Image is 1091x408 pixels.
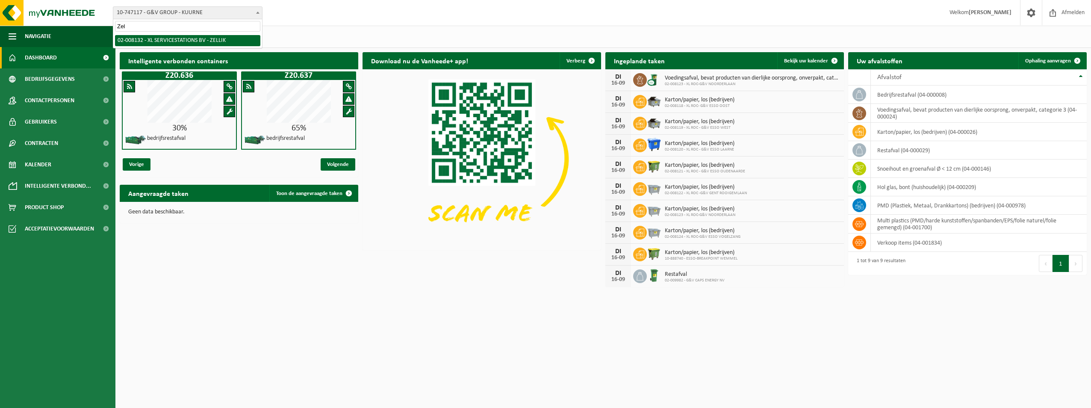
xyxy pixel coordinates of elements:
div: DI [610,183,627,189]
td: hol glas, bont (huishoudelijk) (04-000209) [871,178,1087,196]
span: Product Shop [25,197,64,218]
span: Karton/papier, los (bedrijven) [665,184,747,191]
h2: Download nu de Vanheede+ app! [363,52,477,69]
span: Karton/papier, los (bedrijven) [665,118,734,125]
span: Karton/papier, los (bedrijven) [665,206,735,213]
p: Geen data beschikbaar. [128,209,350,215]
div: 16-09 [610,277,627,283]
div: DI [610,117,627,124]
h1: Z20.636 [124,71,235,80]
div: 30% [123,124,236,133]
img: WB-1100-HPE-GN-51 [647,246,661,261]
span: Karton/papier, los (bedrijven) [665,249,737,256]
span: Afvalstof [877,74,902,81]
h4: bedrijfsrestafval [266,136,305,142]
td: verkoop items (04-001834) [871,234,1087,252]
button: Next [1069,255,1082,272]
span: Intelligente verbond... [25,175,91,197]
h2: Aangevraagde taken [120,185,197,201]
img: WB-2500-GAL-GY-04 [647,203,661,217]
td: bedrijfsrestafval (04-000008) [871,86,1087,104]
span: Bedrijfsgegevens [25,68,75,90]
span: 02-008119 - XL ROC - G&V ESSO WEST [665,125,734,130]
span: 02-008121 - XL ROC - G&V ESSO OUDENAARDE [665,169,745,174]
h2: Intelligente verbonden containers [120,52,358,69]
span: 02-008124 - XL ROC-G&V ESSO VOGELZANG [665,234,740,239]
h2: Uw afvalstoffen [848,52,911,69]
h2: Ingeplande taken [605,52,673,69]
a: Toon de aangevraagde taken [269,185,357,202]
img: WB-5000-GAL-GY-04 [647,115,661,130]
img: HK-XZ-20-GN-01 [244,135,265,145]
div: DI [610,226,627,233]
div: DI [610,95,627,102]
td: multi plastics (PMD/harde kunststoffen/spanbanden/EPS/folie naturel/folie gemengd) (04-001700) [871,215,1087,234]
div: 16-09 [610,146,627,152]
div: 65% [242,124,355,133]
div: 16-09 [610,211,627,217]
td: PMD (Plastiek, Metaal, Drankkartons) (bedrijven) (04-000978) [871,196,1087,215]
img: WB-2500-GAL-GY-04 [647,225,661,239]
button: Previous [1039,255,1053,272]
span: Gebruikers [25,111,57,133]
span: 02-008122 - XL ROC -G&V GENT ROOIGEMLAAN [665,191,747,196]
div: 16-09 [610,189,627,195]
h4: bedrijfsrestafval [147,136,186,142]
span: 02-009982 - G&V CAPS ENERGY NV [665,278,725,283]
span: Voedingsafval, bevat producten van dierlijke oorsprong, onverpakt, categorie 3 [665,75,840,82]
h1: Z20.637 [243,71,354,80]
span: 10-747117 - G&V GROUP - KUURNE [113,7,262,19]
span: Karton/papier, los (bedrijven) [665,162,745,169]
div: DI [610,161,627,168]
div: 16-09 [610,102,627,108]
span: Acceptatievoorwaarden [25,218,94,239]
strong: [PERSON_NAME] [969,9,1011,16]
span: Dashboard [25,47,57,68]
span: Volgende [321,158,355,171]
span: Toon de aangevraagde taken [276,191,342,196]
div: 16-09 [610,168,627,174]
div: 16-09 [610,255,627,261]
td: karton/papier, los (bedrijven) (04-000026) [871,123,1087,141]
span: Restafval [665,271,725,278]
div: DI [610,248,627,255]
span: Contracten [25,133,58,154]
div: 16-09 [610,233,627,239]
div: DI [610,270,627,277]
span: Karton/papier, los (bedrijven) [665,140,734,147]
div: 16-09 [610,80,627,86]
span: Kalender [25,154,51,175]
td: restafval (04-000029) [871,141,1087,160]
span: Karton/papier, los (bedrijven) [665,97,734,103]
button: 1 [1053,255,1069,272]
div: 16-09 [610,124,627,130]
img: WB-0240-HPE-GN-01 [647,268,661,283]
span: Navigatie [25,26,51,47]
span: Bekijk uw kalender [784,58,828,64]
img: HK-XZ-20-GN-01 [125,135,146,145]
span: 02-008118 - XL ROC- G&V ESSO OOST [665,103,734,109]
span: 02-008120 - XL ROC - G&V ESSO LAARNE [665,147,734,152]
td: voedingsafval, bevat producten van dierlijke oorsprong, onverpakt, categorie 3 (04-000024) [871,104,1087,123]
li: 02-008132 - XL SERVICESTATIONS BV - ZELLIK [115,35,260,46]
span: Karton/papier, los (bedrijven) [665,228,740,234]
span: 02-008123 - XL ROC-G&V NOORDERLAAN [665,213,735,218]
span: Vorige [123,158,150,171]
img: WB-1100-HPE-BE-04 [647,137,661,152]
div: 1 tot 9 van 9 resultaten [852,254,905,273]
img: Download de VHEPlus App [363,69,601,248]
div: DI [610,139,627,146]
span: Contactpersonen [25,90,74,111]
a: Ophaling aanvragen [1018,52,1086,69]
img: WB-2500-GAL-GY-04 [647,181,661,195]
div: DI [610,74,627,80]
td: snoeihout en groenafval Ø < 12 cm (04-000146) [871,160,1087,178]
span: Verberg [566,58,585,64]
span: 10-888740 - ESSO-BREAKPOINT WEMMEL [665,256,737,261]
span: 02-008123 - XL ROC-G&V NOORDERLAAN [665,82,840,87]
span: 10-747117 - G&V GROUP - KUURNE [113,6,262,19]
span: Ophaling aanvragen [1025,58,1071,64]
div: DI [610,204,627,211]
button: Verberg [560,52,600,69]
img: WB-0140-CU [647,72,661,86]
